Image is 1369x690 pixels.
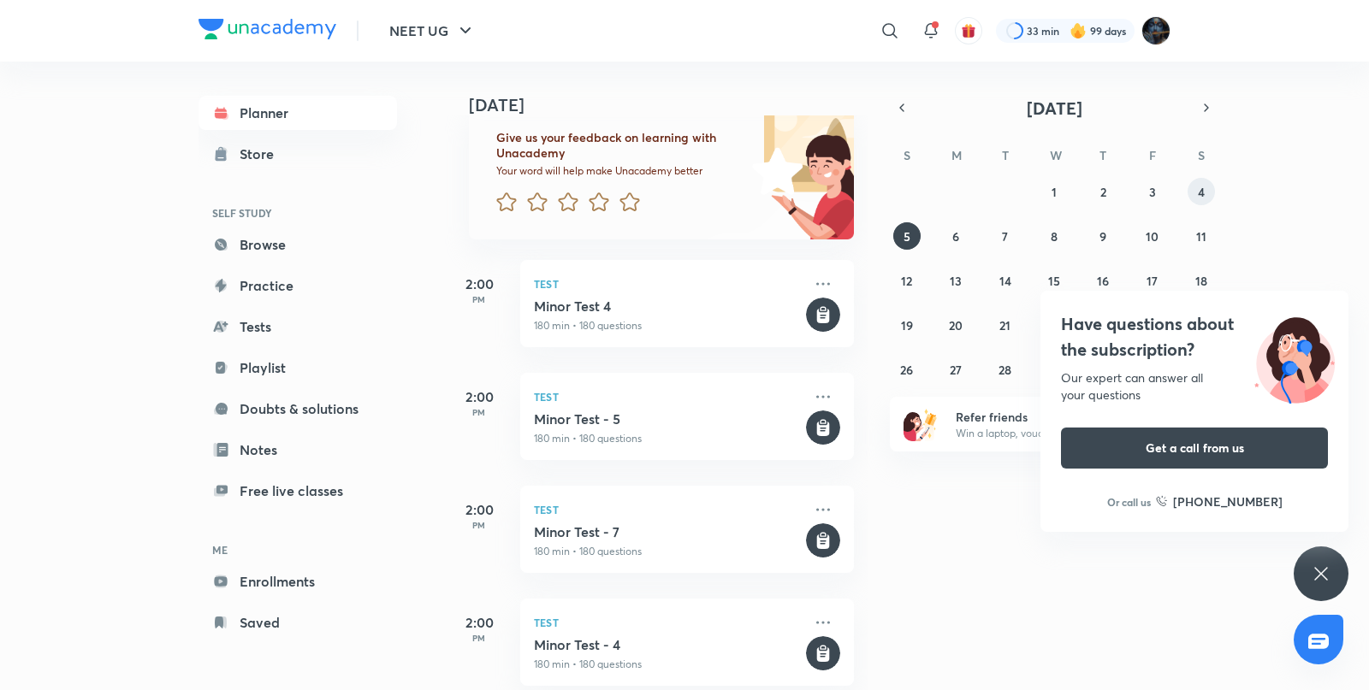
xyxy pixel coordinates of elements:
img: referral [904,407,938,441]
h5: Minor Test - 7 [534,523,803,540]
abbr: Wednesday [1050,147,1062,163]
img: Company Logo [199,19,336,39]
p: PM [445,294,513,304]
a: Company Logo [199,19,336,44]
p: Test [534,499,803,520]
abbr: October 8, 2025 [1051,228,1058,245]
button: October 26, 2025 [893,356,921,383]
h6: Refer friends [956,408,1166,426]
p: PM [445,407,513,417]
abbr: October 27, 2025 [950,362,962,378]
button: October 20, 2025 [942,311,969,339]
abbr: October 11, 2025 [1196,228,1206,245]
abbr: October 10, 2025 [1146,228,1159,245]
a: Free live classes [199,474,397,508]
button: October 12, 2025 [893,267,921,294]
a: Browse [199,227,397,262]
h6: ME [199,535,397,564]
abbr: October 12, 2025 [901,273,912,289]
h6: Give us your feedback on learning with Unacademy [496,130,746,161]
img: streak [1070,22,1087,39]
p: PM [445,520,513,530]
button: October 13, 2025 [942,267,969,294]
abbr: Thursday [1099,147,1106,163]
p: Your word will help make Unacademy better [496,164,746,178]
h5: Minor Test 4 [534,298,803,315]
abbr: October 3, 2025 [1149,184,1156,200]
h4: Have questions about the subscription? [1061,311,1328,363]
button: October 8, 2025 [1040,222,1068,250]
abbr: October 18, 2025 [1195,273,1207,289]
abbr: October 21, 2025 [999,317,1010,333]
img: avatar [961,23,976,38]
h6: [PHONE_NUMBER] [1173,492,1283,510]
button: October 9, 2025 [1089,222,1117,250]
button: Get a call from us [1061,428,1328,469]
h5: 2:00 [445,274,513,294]
abbr: October 9, 2025 [1099,228,1106,245]
h5: Minor Test - 4 [534,636,803,653]
abbr: October 14, 2025 [999,273,1011,289]
abbr: October 2, 2025 [1100,184,1106,200]
abbr: Tuesday [1002,147,1009,163]
button: October 4, 2025 [1188,178,1215,205]
abbr: October 28, 2025 [999,362,1011,378]
abbr: October 19, 2025 [901,317,913,333]
a: Notes [199,433,397,467]
p: 180 min • 180 questions [534,431,803,446]
abbr: October 17, 2025 [1147,273,1158,289]
abbr: October 6, 2025 [952,228,959,245]
h6: SELF STUDY [199,198,397,227]
a: Saved [199,605,397,640]
abbr: October 7, 2025 [1002,228,1008,245]
button: October 11, 2025 [1188,222,1215,250]
p: 180 min • 180 questions [534,318,803,333]
button: October 27, 2025 [942,356,969,383]
a: Practice [199,268,397,303]
h5: 2:00 [445,386,513,407]
a: [PHONE_NUMBER] [1156,492,1283,510]
div: Store [240,144,284,164]
p: PM [445,633,513,643]
abbr: October 4, 2025 [1198,184,1205,200]
abbr: Friday [1149,147,1156,163]
button: October 6, 2025 [942,222,969,250]
button: October 17, 2025 [1139,267,1166,294]
a: Store [199,137,397,171]
abbr: Sunday [904,147,910,163]
button: October 18, 2025 [1188,267,1215,294]
p: Test [534,274,803,294]
button: October 5, 2025 [893,222,921,250]
p: Test [534,386,803,407]
p: 180 min • 180 questions [534,544,803,559]
h5: 2:00 [445,499,513,520]
abbr: October 13, 2025 [950,273,962,289]
button: October 15, 2025 [1040,267,1068,294]
abbr: October 16, 2025 [1097,273,1109,289]
button: October 10, 2025 [1139,222,1166,250]
button: October 3, 2025 [1139,178,1166,205]
h4: [DATE] [469,95,871,115]
button: October 1, 2025 [1040,178,1068,205]
p: Test [534,612,803,633]
button: NEET UG [379,14,486,48]
abbr: October 1, 2025 [1052,184,1057,200]
a: Enrollments [199,564,397,599]
button: October 19, 2025 [893,311,921,339]
a: Playlist [199,351,397,385]
p: Or call us [1107,494,1151,510]
div: Our expert can answer all your questions [1061,369,1328,404]
abbr: Saturday [1198,147,1205,163]
img: feedback_image [694,103,854,239]
abbr: October 15, 2025 [1048,273,1060,289]
a: Planner [199,96,397,130]
img: ttu_illustration_new.svg [1241,311,1348,404]
button: October 21, 2025 [992,311,1019,339]
p: 180 min • 180 questions [534,657,803,672]
button: avatar [955,17,982,44]
abbr: Monday [951,147,962,163]
a: Tests [199,310,397,344]
img: Purnima Sharma [1141,16,1170,45]
span: [DATE] [1027,97,1082,120]
button: [DATE] [914,96,1194,120]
